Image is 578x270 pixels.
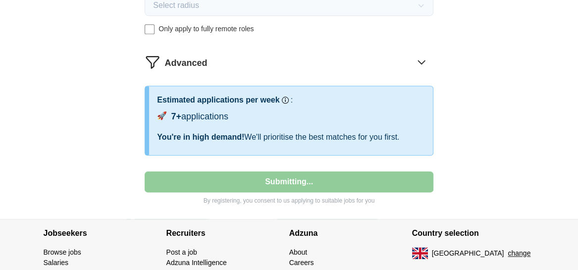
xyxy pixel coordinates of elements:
[508,248,530,259] button: change
[412,219,535,247] h4: Country selection
[171,110,228,123] div: applications
[157,110,167,122] span: 🚀
[157,94,279,106] h3: Estimated applications per week
[157,133,244,141] span: You're in high demand!
[291,94,293,106] h3: :
[157,131,424,143] div: We'll prioritise the best matches for you first.
[145,196,433,205] p: By registering, you consent to us applying to suitable jobs for you
[44,248,81,256] a: Browse jobs
[44,259,69,267] a: Salaries
[289,259,314,267] a: Careers
[289,248,308,256] a: About
[145,24,155,34] input: Only apply to fully remote roles
[145,171,433,192] button: Submitting...
[166,259,227,267] a: Adzuna Intelligence
[171,111,181,121] span: 7+
[145,54,160,70] img: filter
[164,56,207,70] span: Advanced
[412,247,428,259] img: UK flag
[166,248,197,256] a: Post a job
[432,248,504,259] span: [GEOGRAPHIC_DATA]
[158,24,254,34] span: Only apply to fully remote roles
